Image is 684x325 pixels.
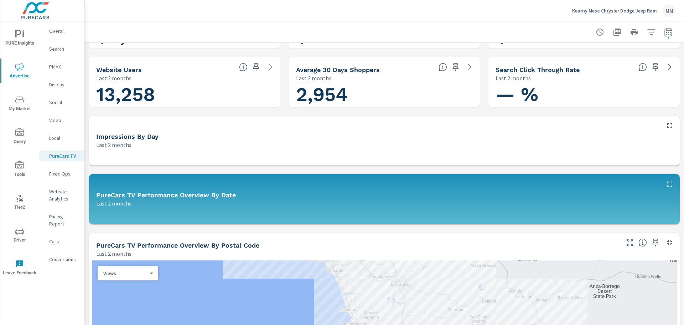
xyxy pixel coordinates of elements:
span: Unique website visitors over the selected time period. [Source: Website Analytics] [239,63,248,71]
div: Views [98,270,152,277]
h1: 13,258 [96,82,273,107]
p: Overall [49,27,79,35]
span: Tier2 [2,194,37,212]
div: PureCars TV [39,151,84,161]
p: Calls [49,238,79,245]
span: Understand PureCars TV performance data by postal code. Individual postal codes can be selected a... [638,238,647,247]
span: Save this to your personalized report [250,61,262,73]
h5: PureCars TV Performance Overview By Date [96,191,236,199]
a: See more details in report [464,61,476,73]
p: Display [49,81,79,88]
p: Pacing Report [49,213,79,227]
span: My Market [2,96,37,113]
span: Save this to your personalized report [650,237,661,248]
span: Save this to your personalized report [450,61,461,73]
span: Advertise [2,63,37,80]
div: Conversions [39,254,84,265]
p: Website Analytics [49,188,79,202]
h5: Website Users [96,66,142,73]
a: See more details in report [664,61,675,73]
div: MN [663,4,675,17]
button: "Export Report to PDF" [610,25,624,39]
div: Display [39,79,84,90]
div: Website Analytics [39,186,84,204]
p: Search [49,45,79,52]
span: Tools [2,161,37,179]
div: Fixed Ops [39,168,84,179]
h1: 2,954 [296,82,473,107]
div: Local [39,133,84,143]
button: Make Fullscreen [624,237,636,248]
p: Social [49,99,79,106]
div: PMAX [39,61,84,72]
span: Save this to your personalized report [650,61,661,73]
h5: Impressions by Day [96,133,159,140]
p: Conversions [49,256,79,263]
button: Print Report [627,25,641,39]
p: Last 2 months [296,74,331,82]
button: Apply Filters [644,25,658,39]
p: Local [49,134,79,142]
h1: — % [496,82,673,107]
p: Views [103,270,147,276]
div: Social [39,97,84,108]
h5: PureCars TV Performance Overview By Postal Code [96,242,259,249]
span: A rolling 30 day total of daily Shoppers on the dealership website, averaged over the selected da... [439,63,447,71]
p: Last 2 months [96,74,131,82]
a: See more details in report [265,61,276,73]
h5: Search Click Through Rate [496,66,580,73]
button: Maximize Widget [664,178,675,190]
h5: Average 30 Days Shoppers [296,66,380,73]
div: nav menu [0,21,39,284]
span: Driver [2,227,37,244]
p: Fixed Ops [49,170,79,177]
button: Maximize Widget [664,120,675,131]
span: Leave Feedback [2,260,37,277]
div: Pacing Report [39,211,84,229]
p: Last 2 months [496,74,531,82]
p: PMAX [49,63,79,70]
p: PureCars TV [49,152,79,159]
p: Kearny Mesa Chrysler Dodge Jeep Ram [572,7,657,14]
p: Last 2 months [96,141,131,149]
span: Percentage of users who viewed your campaigns who clicked through to your website. For example, i... [638,63,647,71]
div: Overall [39,26,84,36]
p: Last 2 months [96,199,131,208]
p: Video [49,117,79,124]
p: Last 2 months [96,249,131,258]
span: Query [2,128,37,146]
div: Video [39,115,84,126]
div: Search [39,44,84,54]
span: PURE Insights [2,30,37,47]
div: Calls [39,236,84,247]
